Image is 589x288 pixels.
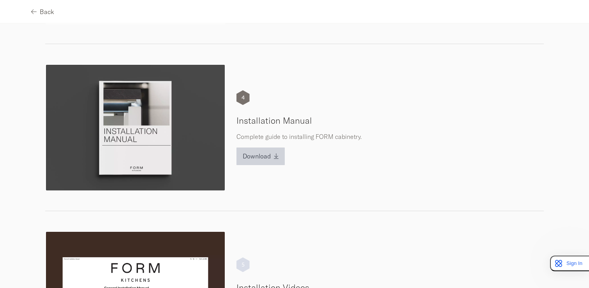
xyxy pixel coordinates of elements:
span: Download [243,153,271,159]
button: Back [31,3,54,20]
div: 5 [236,257,250,272]
span: Back [40,9,54,15]
button: Download [236,148,285,165]
p: Complete guide to installing FORM cabinetry. [236,132,544,141]
div: 4 [236,90,250,105]
h5: Installation Manual [236,115,544,126]
img: prepare-installation-04.webp [45,64,226,191]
